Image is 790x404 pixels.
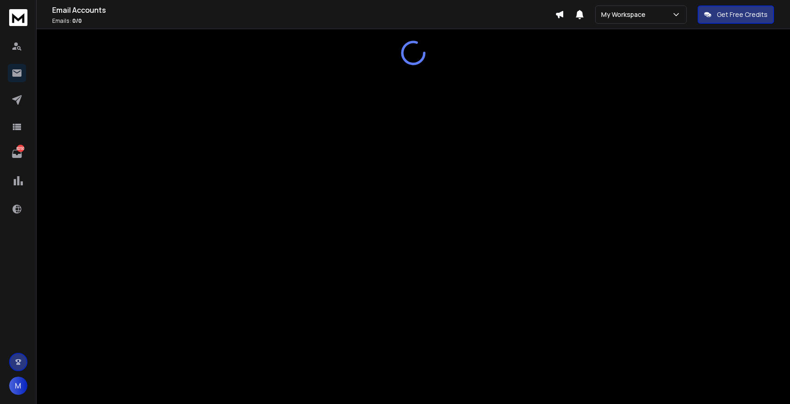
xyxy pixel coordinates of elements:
p: Emails : [52,17,555,25]
button: M [9,377,27,395]
button: Get Free Credits [698,5,774,24]
span: 0 / 0 [72,17,82,25]
a: 8250 [8,145,26,163]
h1: Email Accounts [52,5,555,16]
p: 8250 [17,145,24,152]
img: logo [9,9,27,26]
p: Get Free Credits [717,10,768,19]
p: My Workspace [601,10,649,19]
